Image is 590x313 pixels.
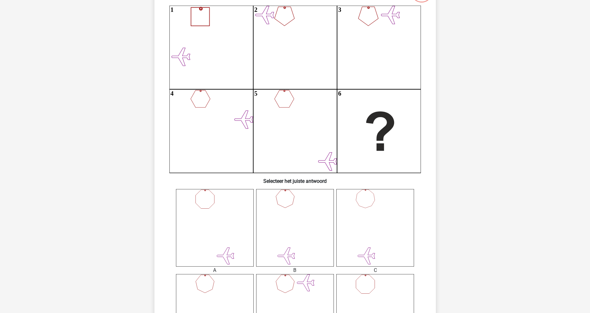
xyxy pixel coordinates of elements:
[164,173,426,184] h6: Selecteer het juiste antwoord
[170,90,173,97] text: 4
[251,267,339,274] div: B
[170,6,173,13] text: 1
[171,267,258,274] div: A
[332,267,419,274] div: C
[254,6,257,13] text: 2
[254,90,257,97] text: 5
[338,90,341,97] text: 6
[338,6,341,13] text: 3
